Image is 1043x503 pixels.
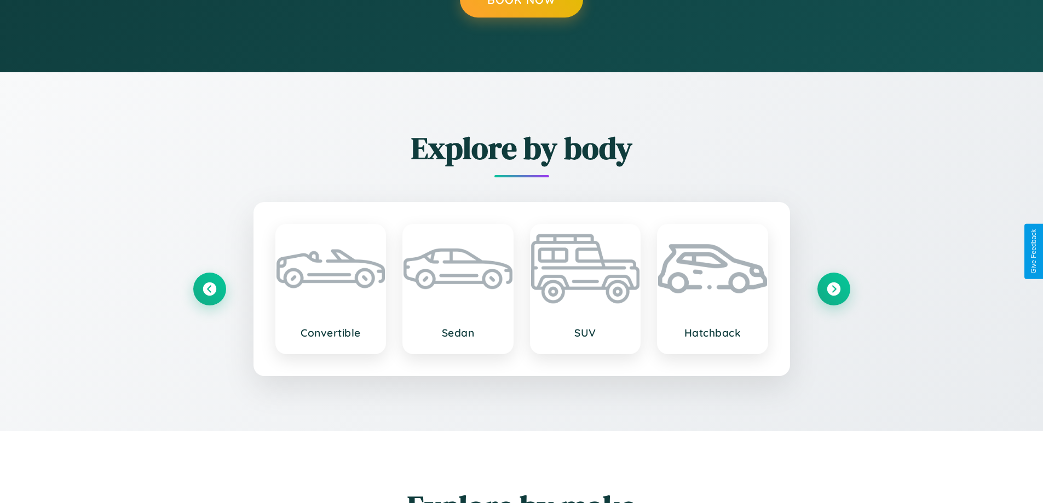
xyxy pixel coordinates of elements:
[1030,229,1038,274] div: Give Feedback
[669,326,756,339] h3: Hatchback
[193,127,850,169] h2: Explore by body
[414,326,502,339] h3: Sedan
[542,326,629,339] h3: SUV
[287,326,374,339] h3: Convertible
